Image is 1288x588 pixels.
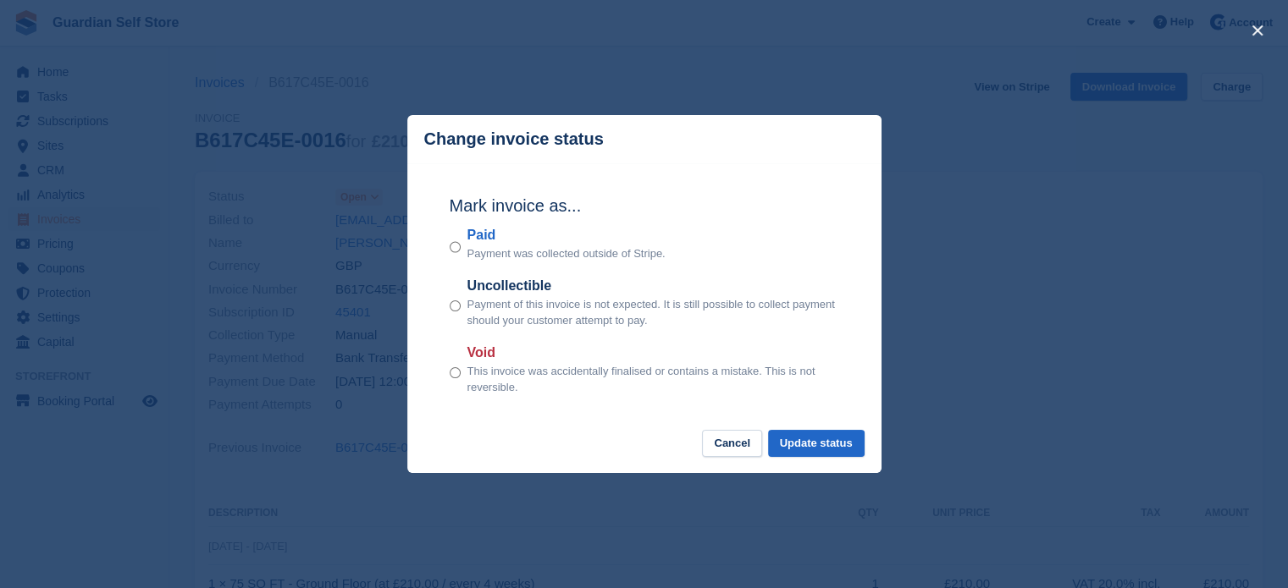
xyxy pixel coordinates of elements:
[768,430,865,458] button: Update status
[467,363,839,396] p: This invoice was accidentally finalised or contains a mistake. This is not reversible.
[467,276,839,296] label: Uncollectible
[702,430,762,458] button: Cancel
[424,129,604,149] p: Change invoice status
[467,296,839,329] p: Payment of this invoice is not expected. It is still possible to collect payment should your cust...
[467,225,666,245] label: Paid
[1244,17,1271,44] button: close
[450,193,839,218] h2: Mark invoice as...
[467,343,839,363] label: Void
[467,245,666,262] p: Payment was collected outside of Stripe.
